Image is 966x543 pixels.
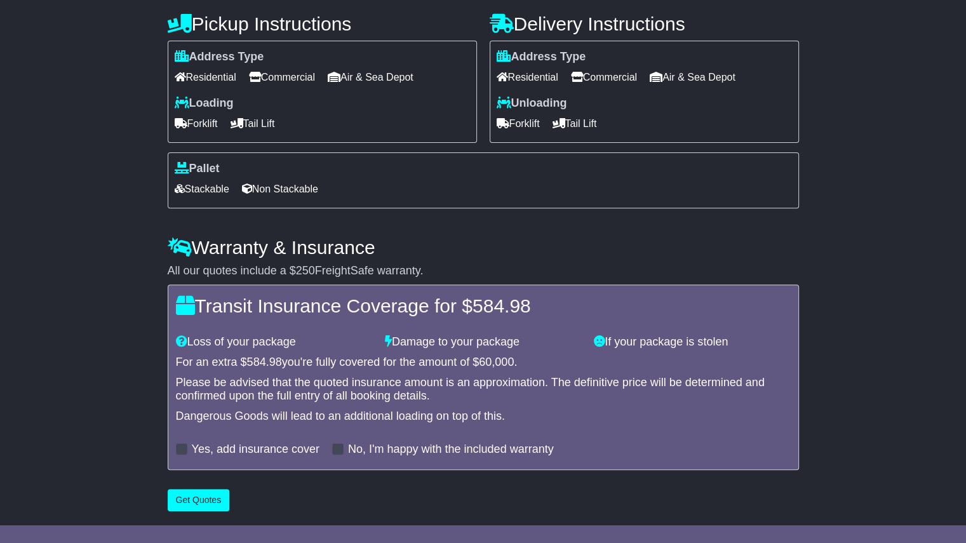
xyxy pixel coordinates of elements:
span: Forklift [497,114,540,133]
span: Tail Lift [231,114,275,133]
h4: Warranty & Insurance [168,237,799,258]
h4: Pickup Instructions [168,13,477,34]
span: Air & Sea Depot [328,67,413,87]
label: Address Type [497,50,586,64]
label: Address Type [175,50,264,64]
div: Please be advised that the quoted insurance amount is an approximation. The definitive price will... [176,376,791,403]
span: 584.98 [473,295,531,316]
span: Air & Sea Depot [650,67,735,87]
div: If your package is stolen [587,335,796,349]
label: Unloading [497,97,567,111]
label: Loading [175,97,234,111]
span: Tail Lift [553,114,597,133]
label: Yes, add insurance cover [192,443,319,457]
span: 584.98 [247,356,282,368]
div: Damage to your package [379,335,587,349]
span: Commercial [249,67,315,87]
span: 60,000 [479,356,514,368]
h4: Transit Insurance Coverage for $ [176,295,791,316]
div: Dangerous Goods will lead to an additional loading on top of this. [176,410,791,424]
button: Get Quotes [168,489,230,511]
span: Residential [497,67,558,87]
label: No, I'm happy with the included warranty [348,443,554,457]
span: Non Stackable [242,179,318,199]
span: 250 [296,264,315,277]
label: Pallet [175,162,220,176]
span: Stackable [175,179,229,199]
div: All our quotes include a $ FreightSafe warranty. [168,264,799,278]
h4: Delivery Instructions [490,13,799,34]
div: Loss of your package [170,335,379,349]
span: Commercial [571,67,637,87]
span: Forklift [175,114,218,133]
div: For an extra $ you're fully covered for the amount of $ . [176,356,791,370]
span: Residential [175,67,236,87]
